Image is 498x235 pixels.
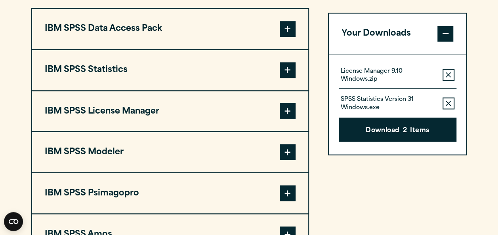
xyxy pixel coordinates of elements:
button: IBM SPSS License Manager [32,91,308,131]
button: Download2Items [339,117,456,142]
button: IBM SPSS Modeler [32,132,308,172]
button: IBM SPSS Psimagopro [32,173,308,213]
p: SPSS Statistics Version 31 Windows.exe [341,96,436,112]
p: License Manager 9.10 Windows.zip [341,68,436,83]
button: Open CMP widget [4,212,23,231]
button: IBM SPSS Statistics [32,50,308,90]
span: 2 [403,125,407,136]
div: Your Downloads [329,54,466,155]
button: Your Downloads [329,13,466,54]
button: IBM SPSS Data Access Pack [32,9,308,49]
